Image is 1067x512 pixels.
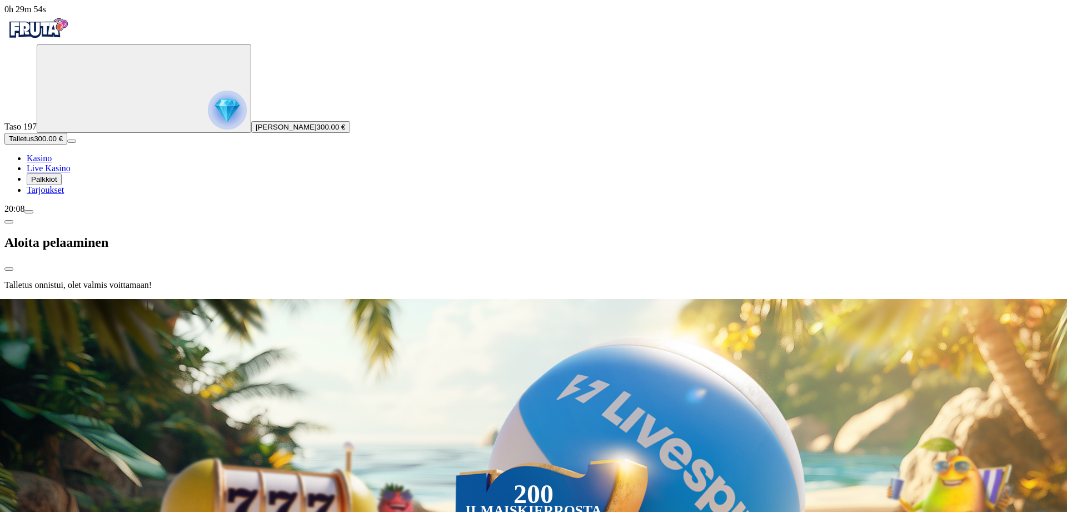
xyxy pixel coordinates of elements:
nav: Primary [4,14,1063,195]
img: Fruta [4,14,71,42]
span: Live Kasino [27,163,71,173]
button: Talletusplus icon300.00 € [4,133,67,145]
h2: Aloita pelaaminen [4,235,1063,250]
span: 300.00 € [34,135,63,143]
div: 200 [513,488,554,501]
a: poker-chip iconLive Kasino [27,163,71,173]
button: menu [24,210,33,213]
button: menu [67,140,76,143]
span: user session time [4,4,46,14]
p: Talletus onnistui, olet valmis voittamaan! [4,280,1063,290]
a: diamond iconKasino [27,153,52,163]
span: Tarjoukset [27,185,64,195]
span: Taso 197 [4,122,37,131]
a: Fruta [4,34,71,44]
span: 300.00 € [317,123,346,131]
span: Kasino [27,153,52,163]
span: Talletus [9,135,34,143]
span: 20:08 [4,204,24,213]
img: reward progress [208,91,247,130]
a: gift-inverted iconTarjoukset [27,185,64,195]
button: close [4,267,13,271]
button: reward iconPalkkiot [27,173,62,185]
button: chevron-left icon [4,220,13,223]
span: [PERSON_NAME] [256,123,317,131]
span: Palkkiot [31,175,57,183]
button: [PERSON_NAME]300.00 € [251,121,350,133]
button: reward progress [37,44,251,133]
